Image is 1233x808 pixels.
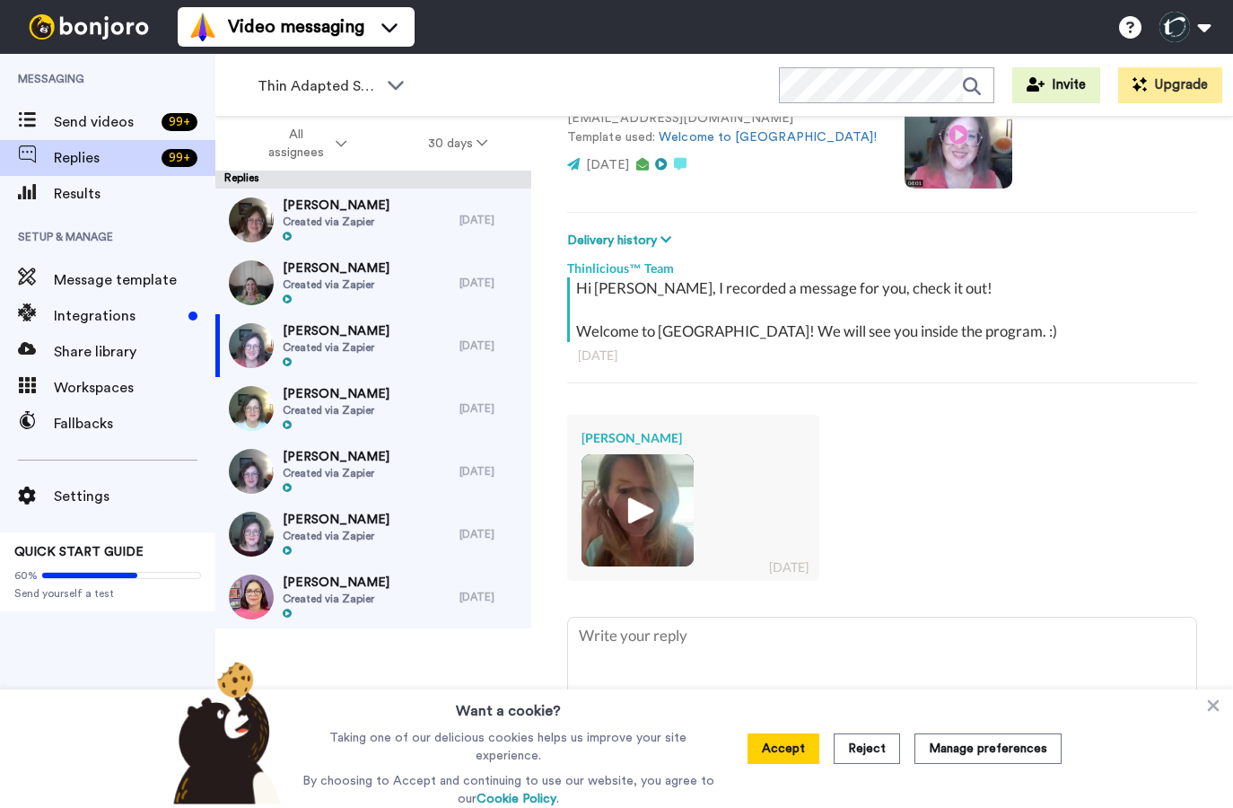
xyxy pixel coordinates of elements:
span: Workspaces [54,377,215,399]
span: [PERSON_NAME] [283,197,389,215]
img: 2d50e85c-5d3f-4647-afd4-87db945cad82-thumb.jpg [229,386,274,431]
span: Created via Zapier [283,340,389,355]
img: ca121b50-172b-465a-ae2c-a6e949d4221c-thumb.jpg [229,449,274,494]
span: Message template [54,269,215,291]
div: [DATE] [769,558,809,576]
a: [PERSON_NAME]Created via Zapier[DATE] [215,440,531,503]
span: Send yourself a test [14,586,201,601]
span: Share library [54,341,215,363]
div: [DATE] [459,213,522,227]
button: Upgrade [1118,67,1222,103]
span: QUICK START GUIDE [14,546,144,558]
p: [EMAIL_ADDRESS][DOMAIN_NAME] Template used: [567,110,878,147]
span: [PERSON_NAME] [283,385,389,403]
div: [DATE] [459,590,522,604]
a: [PERSON_NAME]Created via Zapier[DATE] [215,314,531,377]
span: [PERSON_NAME] [283,448,389,466]
img: bear-with-cookie.png [157,661,290,804]
div: Hi [PERSON_NAME], I recorded a message for you, check it out! Welcome to [GEOGRAPHIC_DATA]! We wi... [576,277,1193,342]
img: bj-logo-header-white.svg [22,14,156,40]
span: [PERSON_NAME] [283,511,389,529]
span: Created via Zapier [283,466,389,480]
div: [DATE] [578,347,1186,364]
h3: Want a cookie? [456,689,561,722]
a: [PERSON_NAME]Created via Zapier[DATE] [215,377,531,440]
span: Created via Zapier [283,277,389,292]
div: [DATE] [459,527,522,541]
img: c0584a10-4c2d-4348-b45e-c39d654d204c-thumb.jpg [229,260,274,305]
span: Created via Zapier [283,592,389,606]
span: Video messaging [228,14,364,40]
span: Send videos [54,111,154,133]
div: [DATE] [459,401,522,416]
span: Created via Zapier [283,529,389,543]
img: 811c0a88-7aef-42fc-9c2d-4bb6e8dae11e-thumb.jpg [229,323,274,368]
span: Thin Adapted System [258,75,378,97]
div: [PERSON_NAME] [582,429,805,447]
button: 30 days [388,127,529,160]
a: [PERSON_NAME]Created via Zapier[DATE] [215,566,531,628]
a: [PERSON_NAME]Created via Zapier[DATE] [215,251,531,314]
span: 60% [14,568,38,583]
img: vm-color.svg [188,13,217,41]
div: Replies [215,171,531,189]
button: Accept [748,733,819,764]
div: [DATE] [459,338,522,353]
span: Created via Zapier [283,403,389,417]
button: Delivery history [567,231,677,250]
p: Taking one of our delicious cookies helps us improve your site experience. [298,729,719,765]
div: 99 + [162,113,197,131]
a: Cookie Policy [477,793,556,805]
button: Invite [1012,67,1100,103]
p: By choosing to Accept and continuing to use our website, you agree to our . [298,772,719,808]
span: Results [54,183,215,205]
img: 4d3464cb-4933-475b-ad7c-d624eae4fb3e-thumb.jpg [582,454,694,566]
button: All assignees [219,119,388,169]
div: Thinlicious™ Team [567,250,1197,277]
span: Settings [54,486,215,507]
div: [DATE] [459,464,522,479]
span: Integrations [54,305,181,327]
img: c1bcdd35-9bfd-4571-9bfb-47d8e5ecdce2-thumb.jpg [229,198,274,242]
span: [PERSON_NAME] [283,259,389,277]
button: Reject [834,733,900,764]
img: 947ac655-e90f-4e59-9b97-fae33847095e-thumb.jpg [229,575,274,619]
span: [PERSON_NAME] [283,574,389,592]
div: 99 + [162,149,197,167]
span: [DATE] [586,159,629,171]
a: [PERSON_NAME]Created via Zapier[DATE] [215,189,531,251]
button: Manage preferences [914,733,1062,764]
span: All assignees [259,126,332,162]
img: ic_play_thick.png [613,486,662,535]
span: Replies [54,147,154,169]
div: [DATE] [459,276,522,290]
a: Welcome to [GEOGRAPHIC_DATA]! [659,131,877,144]
span: Created via Zapier [283,215,389,229]
a: [PERSON_NAME]Created via Zapier[DATE] [215,503,531,566]
span: [PERSON_NAME] [283,322,389,340]
img: 39039057-c7b6-4f18-b4a8-2046e3fc5cdb-thumb.jpg [229,512,274,557]
span: Fallbacks [54,413,215,435]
